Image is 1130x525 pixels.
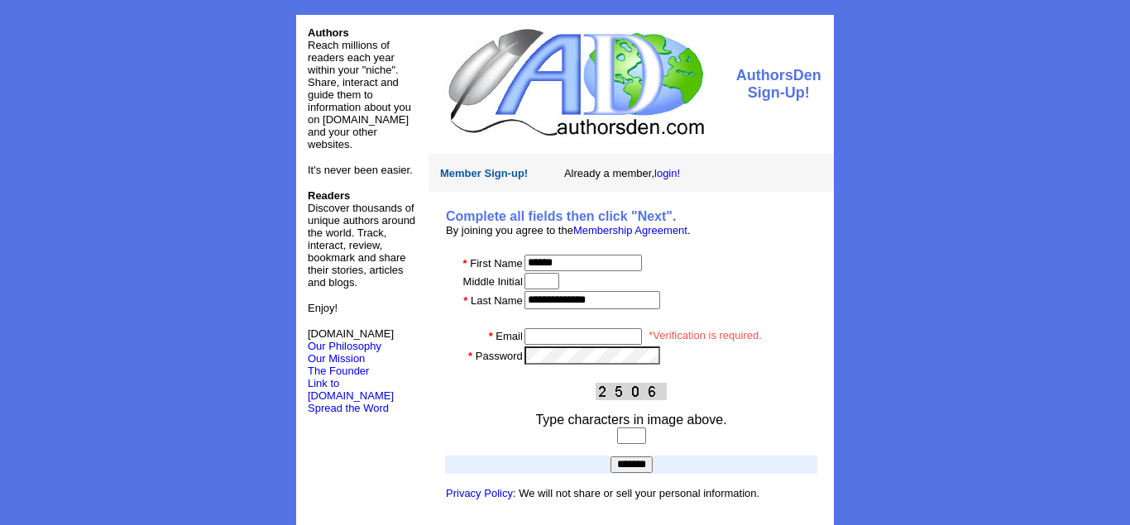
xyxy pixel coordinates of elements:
a: login! [654,167,680,179]
font: By joining you agree to the . [446,224,691,236]
font: First Name [470,257,523,270]
a: Privacy Policy [446,487,513,499]
font: Discover thousands of unique authors around the world. Track, interact, review, bookmark and shar... [308,189,415,289]
a: Membership Agreement [573,224,687,236]
font: Spread the Word [308,402,389,414]
font: Password [476,350,523,362]
a: Our Philosophy [308,340,381,352]
b: Readers [308,189,350,202]
font: Reach millions of readers each year within your "niche". Share, interact and guide them to inform... [308,39,411,150]
font: AuthorsDen Sign-Up! [736,67,821,101]
a: Link to [DOMAIN_NAME] [308,377,394,402]
img: This Is CAPTCHA Image [596,383,667,400]
a: The Founder [308,365,369,377]
img: logo.jpg [444,26,706,138]
a: Spread the Word [308,400,389,414]
font: : We will not share or sell your personal information. [446,487,759,499]
font: Enjoy! [308,302,338,314]
font: *Verification is required. [649,329,762,341]
font: Already a member, [564,167,680,179]
font: Last Name [471,294,523,307]
font: Middle Initial [463,275,523,288]
font: Member Sign-up! [440,167,528,179]
font: It's never been easier. [308,164,413,176]
font: [DOMAIN_NAME] [308,327,394,352]
b: Complete all fields then click "Next". [446,209,676,223]
a: Our Mission [308,352,365,365]
font: Email [496,330,523,342]
font: Authors [308,26,349,39]
font: Type characters in image above. [535,413,726,427]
